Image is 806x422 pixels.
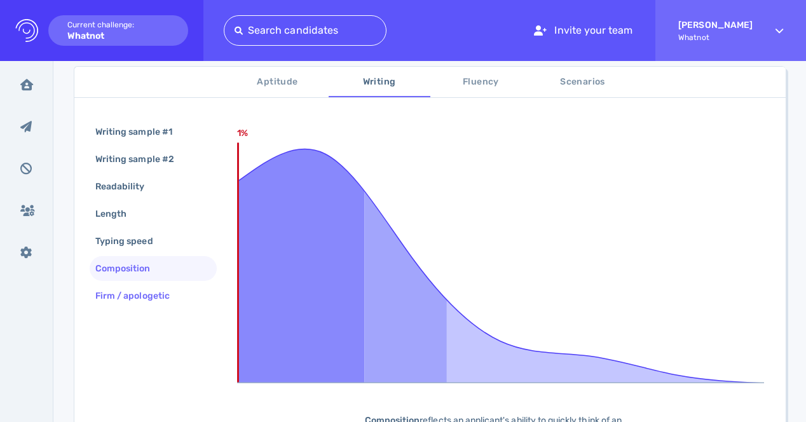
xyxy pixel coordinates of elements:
[93,232,168,250] div: Typing speed
[93,150,189,168] div: Writing sample #2
[237,128,248,139] text: 1%
[678,20,753,31] strong: [PERSON_NAME]
[540,74,626,90] span: Scenarios
[336,74,423,90] span: Writing
[235,74,321,90] span: Aptitude
[93,259,166,278] div: Composition
[438,74,524,90] span: Fluency
[93,205,142,223] div: Length
[93,177,160,196] div: Readability
[93,123,188,141] div: Writing sample #1
[678,33,753,42] span: Whatnot
[93,287,185,305] div: Firm / apologetic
